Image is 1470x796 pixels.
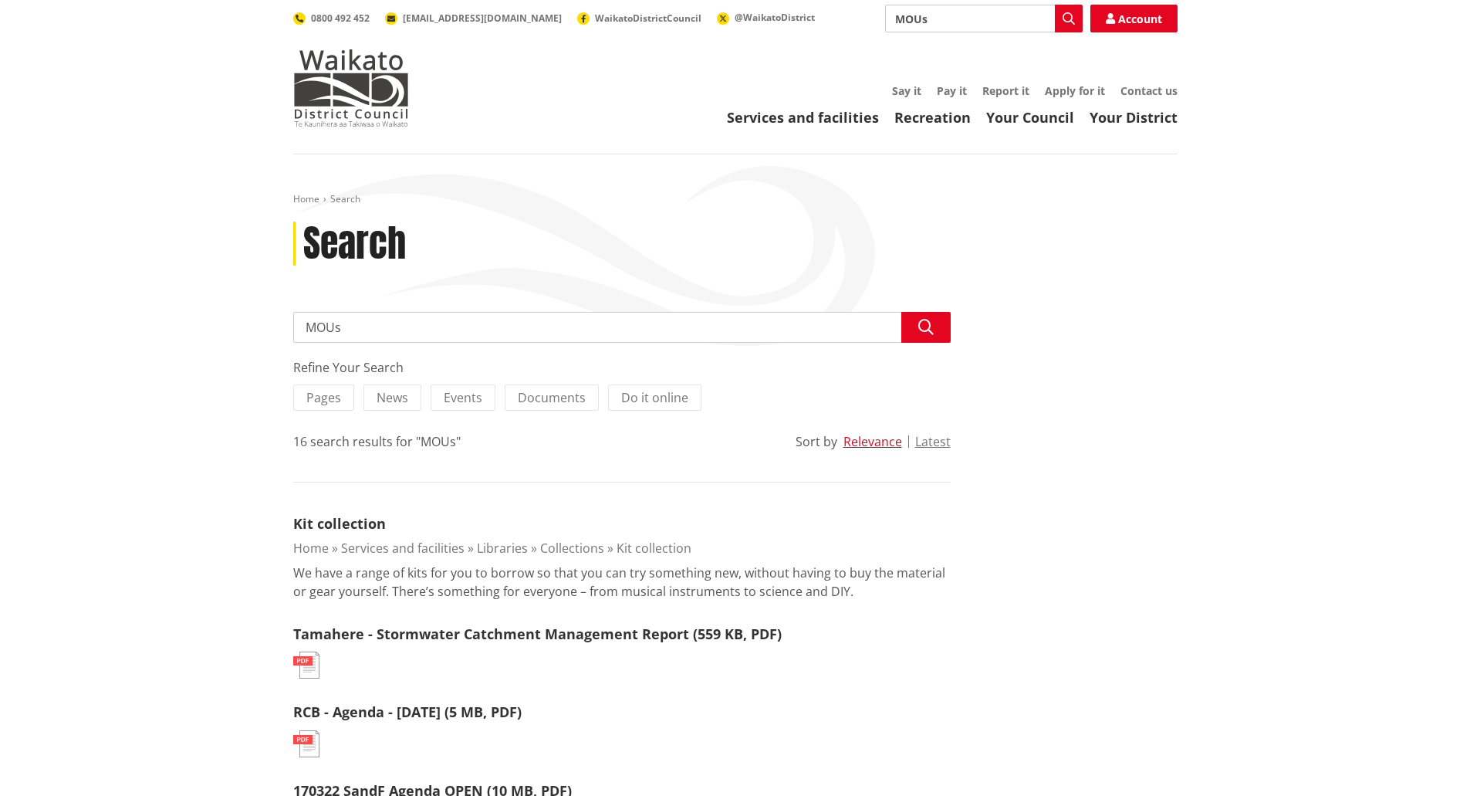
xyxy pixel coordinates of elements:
span: Do it online [621,389,688,406]
a: [EMAIL_ADDRESS][DOMAIN_NAME] [385,12,562,25]
a: Tamahere - Stormwater Catchment Management Report (559 KB, PDF) [293,625,782,643]
div: Refine Your Search [293,358,951,377]
button: Latest [915,435,951,449]
span: @WaikatoDistrict [735,11,815,24]
a: Your Council [986,108,1074,127]
a: Collections [540,540,604,557]
a: Pay it [937,83,967,98]
img: document-pdf.svg [293,730,319,757]
a: Report it [982,83,1029,98]
span: [EMAIL_ADDRESS][DOMAIN_NAME] [403,12,562,25]
input: Search input [885,5,1083,32]
a: Home [293,192,319,205]
a: Account [1090,5,1178,32]
a: Libraries [477,540,528,557]
a: WaikatoDistrictCouncil [577,12,701,25]
a: Home [293,540,329,557]
h1: Search [303,222,406,266]
nav: breadcrumb [293,193,1178,206]
a: Contact us [1120,83,1178,98]
a: Kit collection [293,514,386,533]
a: Say it [892,83,921,98]
a: RCB - Agenda - [DATE] (5 MB, PDF) [293,703,522,721]
a: Services and facilities [341,540,465,557]
a: Apply for it [1045,83,1105,98]
a: Your District [1090,108,1178,127]
span: Pages [306,389,341,406]
span: WaikatoDistrictCouncil [595,12,701,25]
div: 16 search results for "MOUs" [293,432,461,451]
a: @WaikatoDistrict [717,11,815,24]
span: Events [444,389,482,406]
img: Waikato District Council - Te Kaunihera aa Takiwaa o Waikato [293,49,409,127]
input: Search input [293,312,951,343]
span: Search [330,192,360,205]
span: News [377,389,408,406]
p: We have a range of kits for you to borrow so that you can try something new, without having to bu... [293,564,951,601]
button: Relevance [843,435,902,449]
a: 0800 492 452 [293,12,370,25]
a: Services and facilities [727,108,879,127]
img: document-pdf.svg [293,652,319,679]
a: Recreation [894,108,971,127]
span: Documents [518,389,586,406]
div: Sort by [796,432,837,451]
span: 0800 492 452 [311,12,370,25]
a: Kit collection [617,540,691,557]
